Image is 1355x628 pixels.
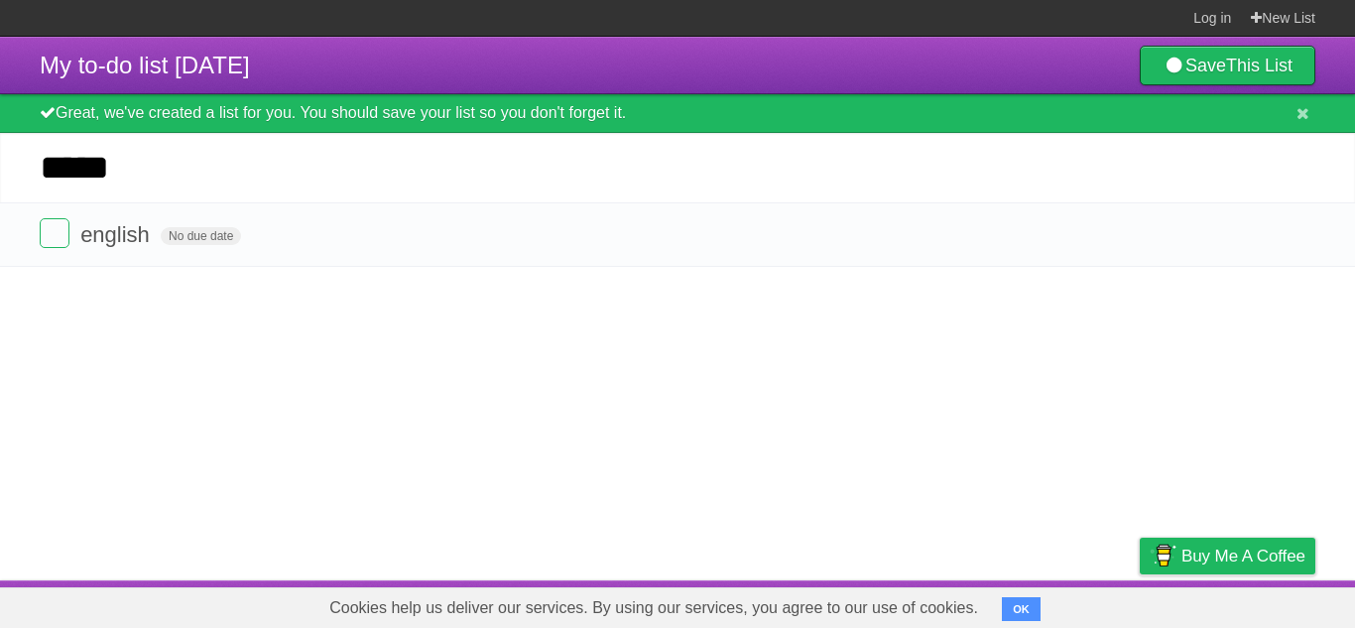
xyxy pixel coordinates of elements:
[80,222,155,247] span: english
[1002,597,1041,621] button: OK
[161,227,241,245] span: No due date
[1190,585,1315,623] a: Suggest a feature
[1140,46,1315,85] a: SaveThis List
[1226,56,1293,75] b: This List
[40,52,250,78] span: My to-do list [DATE]
[1150,539,1176,572] img: Buy me a coffee
[941,585,1022,623] a: Developers
[1181,539,1305,573] span: Buy me a coffee
[876,585,918,623] a: About
[1140,538,1315,574] a: Buy me a coffee
[1114,585,1166,623] a: Privacy
[309,588,998,628] span: Cookies help us deliver our services. By using our services, you agree to our use of cookies.
[40,218,69,248] label: Done
[1047,585,1090,623] a: Terms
